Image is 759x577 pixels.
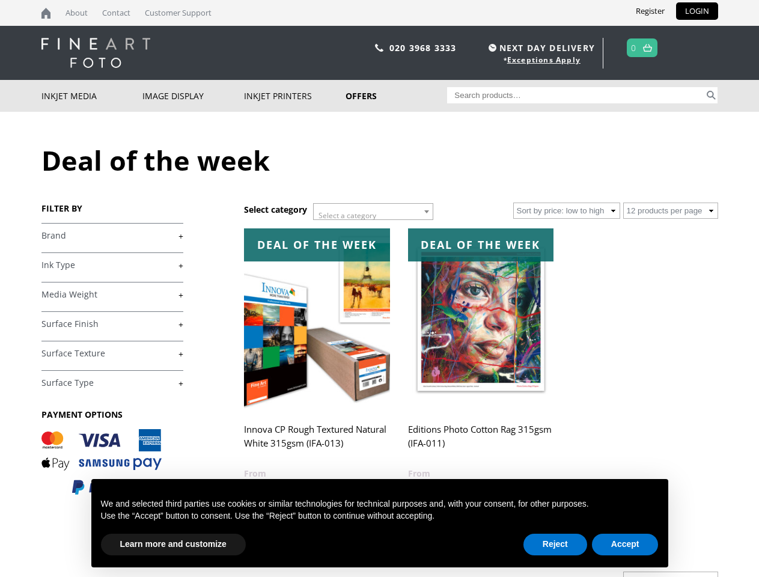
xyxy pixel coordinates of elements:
[41,409,183,420] h3: PAYMENT OPTIONS
[41,252,183,276] h4: Ink Type
[41,377,183,389] a: +
[408,418,553,466] h2: Editions Photo Cotton Rag 315gsm (IFA-011)
[244,418,389,466] h2: Innova CP Rough Textured Natural White 315gsm (IFA-013)
[489,44,496,52] img: time.svg
[592,534,659,555] button: Accept
[142,80,244,112] a: Image Display
[627,2,674,20] a: Register
[704,87,718,103] button: Search
[631,39,636,56] a: 0
[41,289,183,301] a: +
[244,228,389,496] a: Deal of the week Innova CP Rough Textured Natural White 315gsm (IFA-013) £23.99£19.99
[41,429,162,496] img: PAYMENT OPTIONS
[41,260,183,271] a: +
[101,534,246,555] button: Learn more and customize
[375,44,383,52] img: phone.svg
[244,228,389,261] div: Deal of the week
[41,311,183,335] h4: Surface Finish
[41,223,183,247] h4: Brand
[41,348,183,359] a: +
[447,87,704,103] input: Search products…
[244,80,346,112] a: Inkjet Printers
[408,228,553,496] a: Deal of the week Editions Photo Cotton Rag 315gsm (IFA-011) £30.99£25.99
[41,341,183,365] h4: Surface Texture
[486,41,595,55] span: NEXT DAY DELIVERY
[507,55,581,65] a: Exceptions Apply
[676,2,718,20] a: LOGIN
[41,38,150,68] img: logo-white.svg
[319,210,376,221] span: Select a category
[82,469,678,577] div: Notice
[408,228,553,261] div: Deal of the week
[41,142,718,179] h1: Deal of the week
[523,534,587,555] button: Reject
[346,80,447,112] a: Offers
[513,203,620,219] select: Shop order
[41,80,143,112] a: Inkjet Media
[41,230,183,242] a: +
[41,203,183,214] h3: FILTER BY
[244,204,307,215] h3: Select category
[389,42,457,53] a: 020 3968 3333
[408,228,553,411] img: Editions Photo Cotton Rag 315gsm (IFA-011)
[101,498,659,510] p: We and selected third parties use cookies or similar technologies for technical purposes and, wit...
[41,370,183,394] h4: Surface Type
[643,44,652,52] img: basket.svg
[41,319,183,330] a: +
[244,228,389,411] img: Innova CP Rough Textured Natural White 315gsm (IFA-013)
[101,510,659,522] p: Use the “Accept” button to consent. Use the “Reject” button to continue without accepting.
[41,282,183,306] h4: Media Weight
